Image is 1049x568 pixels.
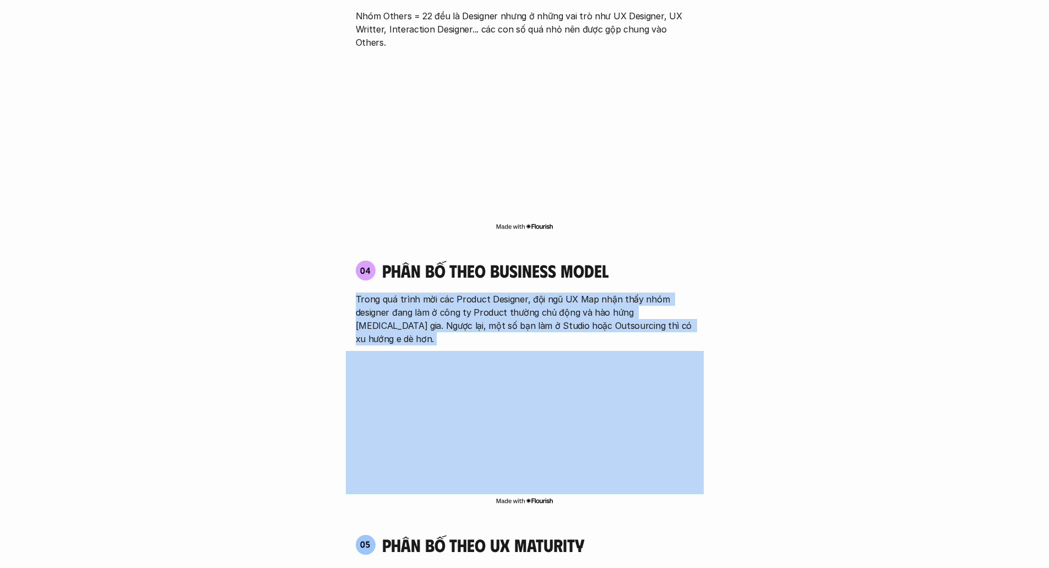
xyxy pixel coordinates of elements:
[496,496,553,505] img: Made with Flourish
[360,540,371,549] p: 05
[496,222,553,231] img: Made with Flourish
[382,260,608,281] h4: phân bố theo business model
[360,266,371,275] p: 04
[382,534,584,555] h4: phân bố theo ux maturity
[346,55,704,220] iframe: Interactive or visual content
[356,293,694,345] p: Trong quá trình mời các Product Designer, đội ngũ UX Map nhận thấy nhóm designer đang làm ở công ...
[346,351,704,494] iframe: Interactive or visual content
[356,9,694,49] p: Nhóm Others = 22 đều là Designer nhưng ở những vai trò như UX Designer, UX Writter, Interaction D...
